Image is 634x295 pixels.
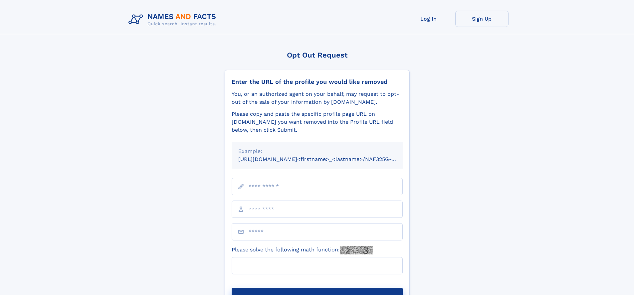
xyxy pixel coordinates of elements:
[455,11,509,27] a: Sign Up
[402,11,455,27] a: Log In
[126,11,222,29] img: Logo Names and Facts
[238,156,415,162] small: [URL][DOMAIN_NAME]<firstname>_<lastname>/NAF325G-xxxxxxxx
[232,246,373,254] label: Please solve the following math function:
[225,51,410,59] div: Opt Out Request
[232,78,403,85] div: Enter the URL of the profile you would like removed
[232,110,403,134] div: Please copy and paste the specific profile page URL on [DOMAIN_NAME] you want removed into the Pr...
[238,147,396,155] div: Example:
[232,90,403,106] div: You, or an authorized agent on your behalf, may request to opt-out of the sale of your informatio...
